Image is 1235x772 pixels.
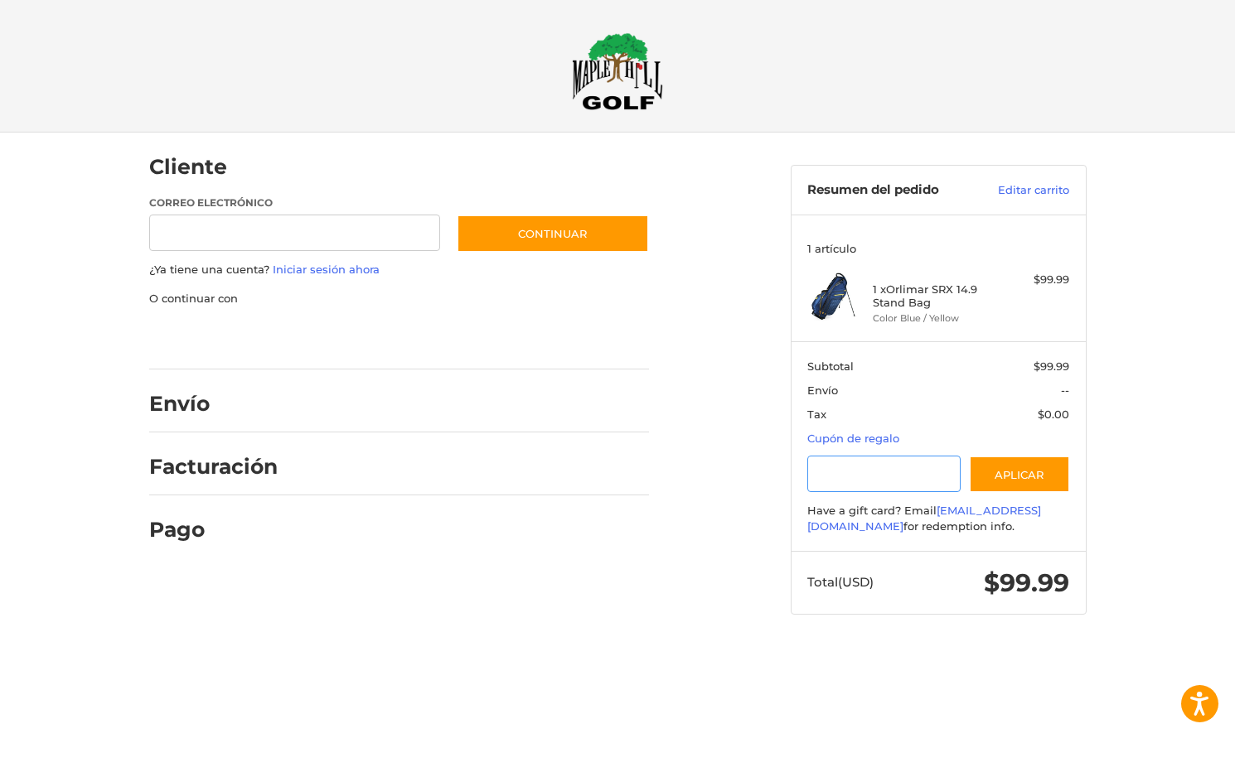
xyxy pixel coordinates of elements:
h4: 1 x Orlimar SRX 14.9 Stand Bag [873,282,1000,310]
p: ¿Ya tiene una cuenta? [149,262,649,278]
span: $99.99 [984,567,1069,598]
span: -- [1061,384,1069,397]
div: Have a gift card? Email for redemption info. [807,503,1069,535]
h2: Pago [149,517,246,543]
h3: 1 artículo [807,242,1069,255]
img: Maple Hill Golf [572,32,663,110]
a: Iniciar sesión ahora [273,263,380,276]
h2: Cliente [149,154,246,180]
button: Aplicar [969,456,1070,493]
input: Cupón de regalo o código de cupón [807,456,961,493]
span: $99.99 [1034,359,1069,373]
span: Tax [807,408,826,421]
button: Continuar [457,215,649,253]
div: $99.99 [1004,272,1069,288]
label: Correo electrónico [149,195,441,210]
span: $0.00 [1038,408,1069,421]
span: Subtotal [807,359,854,373]
h2: Envío [149,391,246,417]
span: Total (USD) [807,574,874,590]
p: O continuar con [149,291,649,307]
a: Cupón de regalo [807,432,899,445]
span: Envío [807,384,838,397]
li: Color Blue / Yellow [873,311,1000,326]
h3: Resumen del pedido [807,182,977,199]
h2: Facturación [149,454,278,480]
a: Editar carrito [977,182,1069,199]
iframe: PayPal-paypal [143,323,268,353]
